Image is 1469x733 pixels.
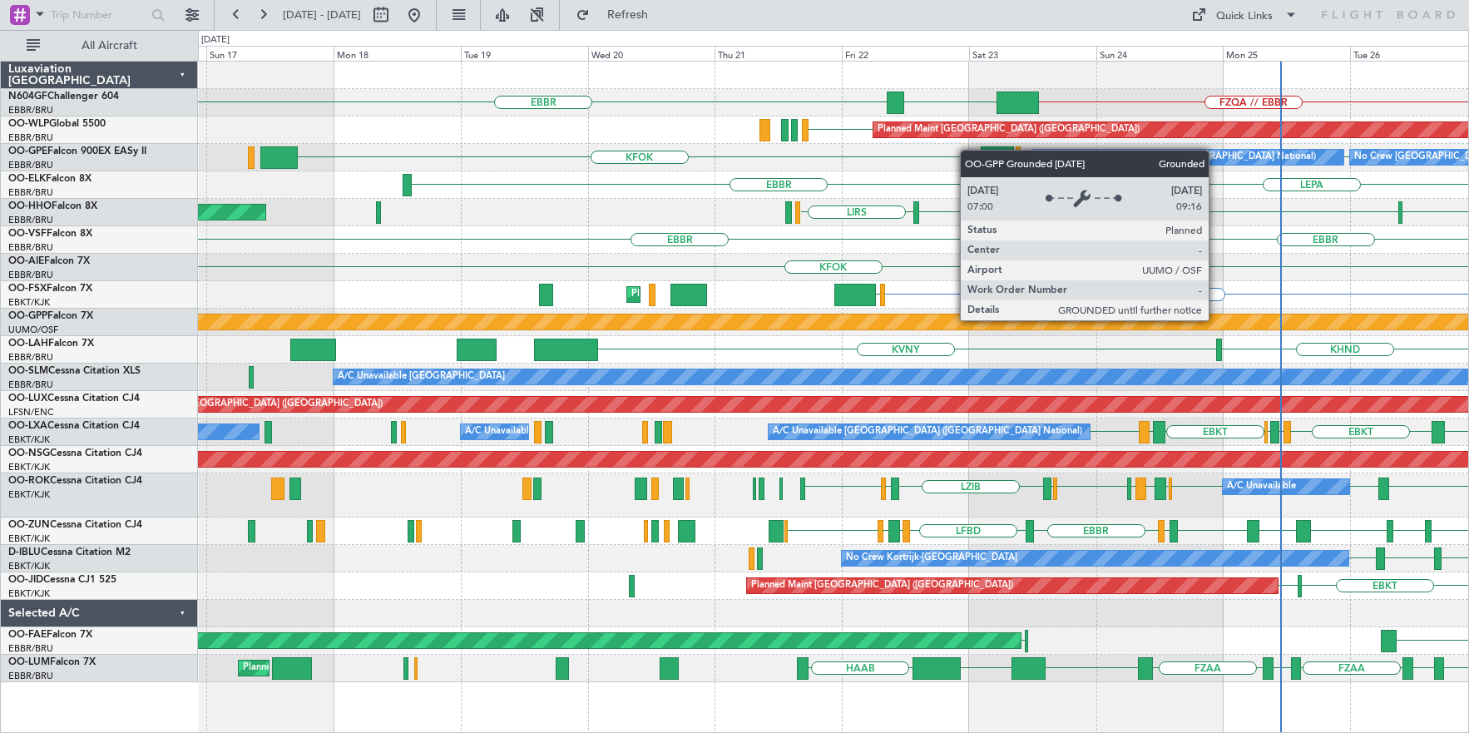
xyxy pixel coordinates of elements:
[8,324,58,336] a: UUMO/OSF
[8,657,50,667] span: OO-LUM
[842,46,969,61] div: Fri 22
[588,46,715,61] div: Wed 20
[243,656,544,681] div: Planned Maint [GEOGRAPHIC_DATA] ([GEOGRAPHIC_DATA] National)
[969,46,1096,61] div: Sat 23
[43,40,176,52] span: All Aircraft
[461,46,588,61] div: Tue 19
[8,520,142,530] a: OO-ZUNCessna Citation CJ4
[1216,8,1273,25] div: Quick Links
[773,419,1082,444] div: A/C Unavailable [GEOGRAPHIC_DATA] ([GEOGRAPHIC_DATA] National)
[8,339,94,349] a: OO-LAHFalcon 7X
[8,174,46,184] span: OO-ELK
[51,2,146,27] input: Trip Number
[8,214,53,226] a: EBBR/BRU
[631,282,825,307] div: Planned Maint Kortrijk-[GEOGRAPHIC_DATA]
[8,406,54,419] a: LFSN/ENC
[8,670,53,682] a: EBBR/BRU
[8,630,92,640] a: OO-FAEFalcon 7X
[1223,46,1350,61] div: Mon 25
[8,560,50,572] a: EBKT/KJK
[8,520,50,530] span: OO-ZUN
[8,256,90,266] a: OO-AIEFalcon 7X
[8,476,142,486] a: OO-ROKCessna Citation CJ4
[8,92,119,102] a: N604GFChallenger 604
[8,229,92,239] a: OO-VSFFalcon 8X
[8,186,53,199] a: EBBR/BRU
[206,46,334,61] div: Sun 17
[8,296,50,309] a: EBKT/KJK
[8,366,141,376] a: OO-SLMCessna Citation XLS
[8,119,106,129] a: OO-WLPGlobal 5500
[8,379,53,391] a: EBBR/BRU
[8,311,47,321] span: OO-GPP
[8,269,53,281] a: EBBR/BRU
[878,117,1140,142] div: Planned Maint [GEOGRAPHIC_DATA] ([GEOGRAPHIC_DATA])
[8,241,53,254] a: EBBR/BRU
[334,46,461,61] div: Mon 18
[8,587,50,600] a: EBKT/KJK
[593,9,663,21] span: Refresh
[8,366,48,376] span: OO-SLM
[8,131,53,144] a: EBBR/BRU
[568,2,668,28] button: Refresh
[8,575,43,585] span: OO-JID
[8,657,96,667] a: OO-LUMFalcon 7X
[8,104,53,116] a: EBBR/BRU
[8,547,131,557] a: D-IBLUCessna Citation M2
[283,7,361,22] span: [DATE] - [DATE]
[8,532,50,545] a: EBKT/KJK
[715,46,842,61] div: Thu 21
[8,256,44,266] span: OO-AIE
[8,146,146,156] a: OO-GPEFalcon 900EX EASy II
[18,32,181,59] button: All Aircraft
[1096,46,1224,61] div: Sun 24
[8,119,49,129] span: OO-WLP
[1037,145,1316,170] div: No Crew [GEOGRAPHIC_DATA] ([GEOGRAPHIC_DATA] National)
[8,394,140,404] a: OO-LUXCessna Citation CJ4
[8,476,50,486] span: OO-ROK
[8,159,53,171] a: EBBR/BRU
[8,642,53,655] a: EBBR/BRU
[1227,474,1296,499] div: A/C Unavailable
[8,201,97,211] a: OO-HHOFalcon 8X
[8,448,142,458] a: OO-NSGCessna Citation CJ4
[751,573,1013,598] div: Planned Maint [GEOGRAPHIC_DATA] ([GEOGRAPHIC_DATA])
[8,284,92,294] a: OO-FSXFalcon 7X
[8,229,47,239] span: OO-VSF
[8,575,116,585] a: OO-JIDCessna CJ1 525
[201,33,230,47] div: [DATE]
[8,421,140,431] a: OO-LXACessna Citation CJ4
[8,488,50,501] a: EBKT/KJK
[8,201,52,211] span: OO-HHO
[8,448,50,458] span: OO-NSG
[8,284,47,294] span: OO-FSX
[338,364,505,389] div: A/C Unavailable [GEOGRAPHIC_DATA]
[8,311,93,321] a: OO-GPPFalcon 7X
[1183,2,1306,28] button: Quick Links
[121,392,383,417] div: Planned Maint [GEOGRAPHIC_DATA] ([GEOGRAPHIC_DATA])
[465,419,774,444] div: A/C Unavailable [GEOGRAPHIC_DATA] ([GEOGRAPHIC_DATA] National)
[8,339,48,349] span: OO-LAH
[8,92,47,102] span: N604GF
[8,146,47,156] span: OO-GPE
[8,433,50,446] a: EBKT/KJK
[8,547,41,557] span: D-IBLU
[846,546,1017,571] div: No Crew Kortrijk-[GEOGRAPHIC_DATA]
[8,394,47,404] span: OO-LUX
[8,461,50,473] a: EBKT/KJK
[8,421,47,431] span: OO-LXA
[8,630,47,640] span: OO-FAE
[8,351,53,364] a: EBBR/BRU
[8,174,92,184] a: OO-ELKFalcon 8X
